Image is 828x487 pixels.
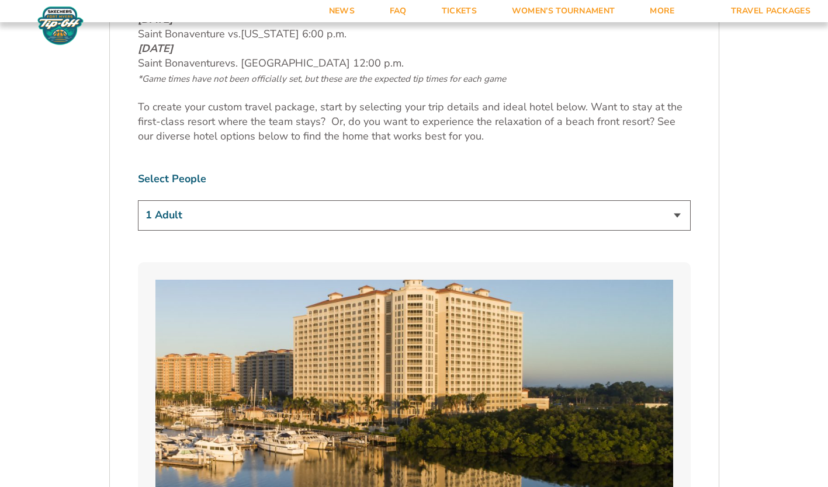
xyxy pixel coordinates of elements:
[35,6,86,46] img: Fort Myers Tip-Off
[138,12,173,26] em: [DATE]
[138,100,691,144] p: To create your custom travel package, start by selecting your trip details and ideal hotel below....
[138,56,506,85] span: [GEOGRAPHIC_DATA] 12:00 p.m.
[225,56,238,70] span: vs.
[138,172,691,186] label: Select People
[241,27,347,41] span: [US_STATE] 6:00 p.m.
[228,27,241,41] span: vs.
[138,41,173,55] em: [DATE]
[138,73,506,85] span: *Game times have not been officially set, but these are the expected tip times for each game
